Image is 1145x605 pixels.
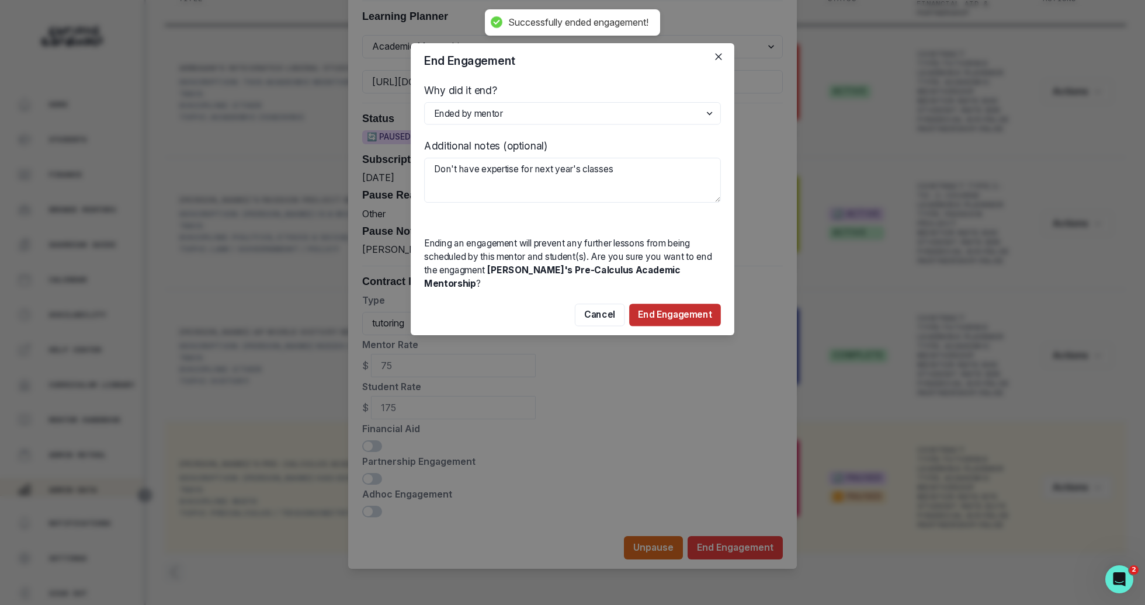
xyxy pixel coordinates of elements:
p: Why did it end? [424,82,721,98]
button: Cancel [575,304,625,326]
p: Additional notes (optional) [424,138,721,154]
button: End Engagement [629,304,721,326]
button: Close [710,48,728,66]
span: Ending an engagement will prevent any further lessons from being scheduled by this mentor and stu... [424,238,712,276]
header: End Engagement [411,43,734,78]
div: Successfully ended engagement! [508,16,648,29]
span: ? [476,278,481,289]
iframe: Intercom live chat [1105,565,1133,593]
span: [PERSON_NAME]'s Pre-Calculus Academic Mentorship [424,265,680,289]
span: 2 [1129,565,1139,575]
